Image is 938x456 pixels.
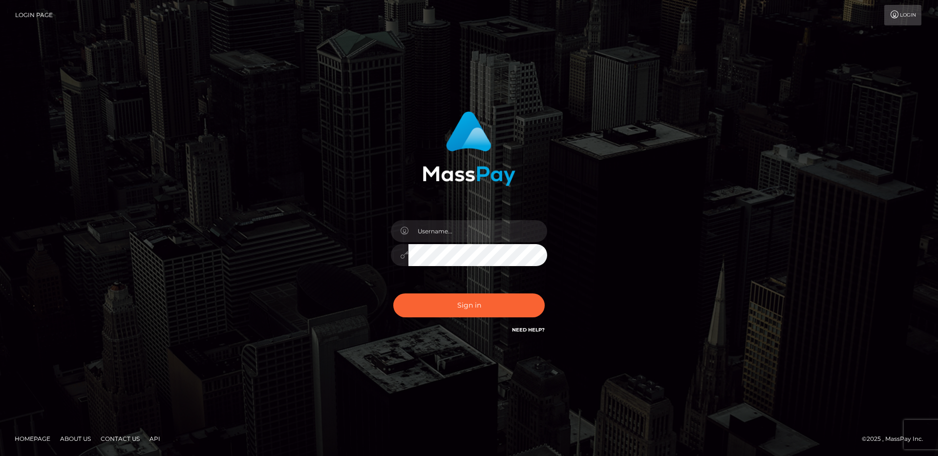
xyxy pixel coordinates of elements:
a: Need Help? [512,327,545,333]
input: Username... [408,220,547,242]
a: Homepage [11,431,54,446]
button: Sign in [393,293,545,317]
img: MassPay Login [423,111,515,186]
div: © 2025 , MassPay Inc. [862,434,931,444]
a: API [146,431,164,446]
a: Contact Us [97,431,144,446]
a: Login Page [15,5,53,25]
a: About Us [56,431,95,446]
a: Login [884,5,921,25]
